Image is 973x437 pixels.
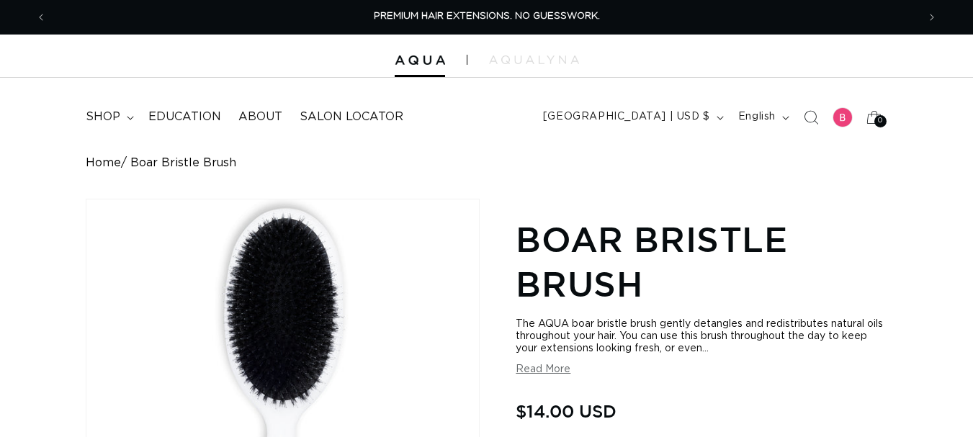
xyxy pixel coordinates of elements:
span: [GEOGRAPHIC_DATA] | USD $ [543,109,710,125]
span: About [238,109,282,125]
summary: shop [77,101,140,133]
a: Education [140,101,230,133]
button: [GEOGRAPHIC_DATA] | USD $ [534,104,730,131]
img: aqualyna.com [489,55,579,64]
a: Salon Locator [291,101,412,133]
button: Next announcement [916,4,948,31]
button: Read More [516,364,570,376]
span: $14.00 USD [516,397,616,425]
span: Education [148,109,221,125]
a: About [230,101,291,133]
span: Boar Bristle Brush [130,156,236,170]
a: Home [86,156,121,170]
button: Previous announcement [25,4,57,31]
span: Salon Locator [300,109,403,125]
div: The AQUA boar bristle brush gently detangles and redistributes natural oils throughout your hair.... [516,318,887,355]
summary: Search [795,102,827,133]
span: English [738,109,776,125]
span: shop [86,109,120,125]
img: Aqua Hair Extensions [395,55,445,66]
button: English [730,104,795,131]
span: 0 [878,115,883,127]
nav: breadcrumbs [86,156,887,170]
span: PREMIUM HAIR EXTENSIONS. NO GUESSWORK. [374,12,600,21]
h1: Boar Bristle Brush [516,217,887,307]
